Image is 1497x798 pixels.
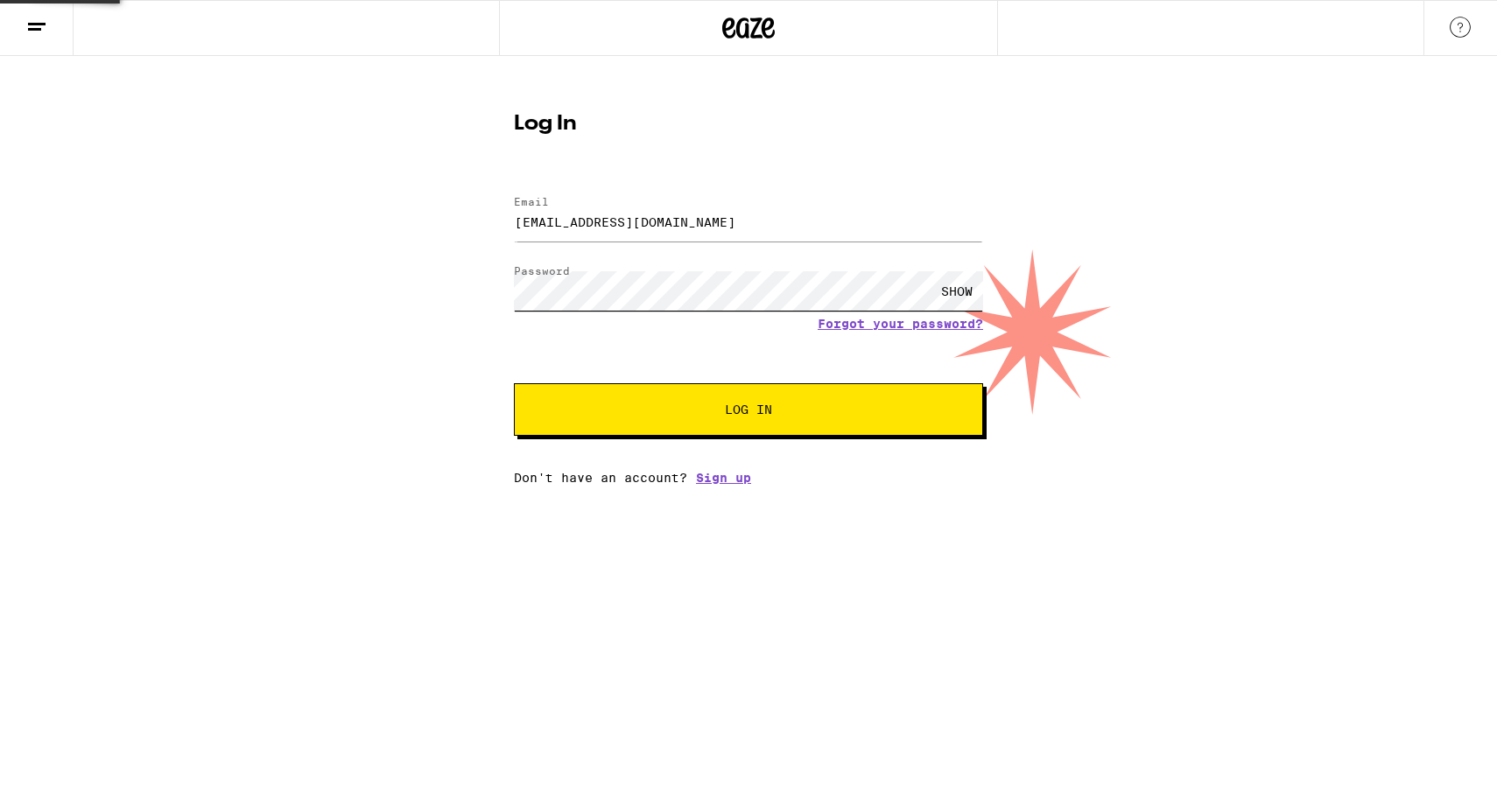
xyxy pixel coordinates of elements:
span: Hi. Need any help? [11,12,126,26]
input: Email [514,202,983,241]
button: Log In [514,383,983,436]
label: Password [514,265,570,276]
span: Log In [725,403,772,416]
label: Email [514,196,549,207]
h1: Log In [514,114,983,135]
div: SHOW [931,271,983,311]
div: Don't have an account? [514,471,983,485]
a: Sign up [696,471,751,485]
a: Forgot your password? [818,317,983,331]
